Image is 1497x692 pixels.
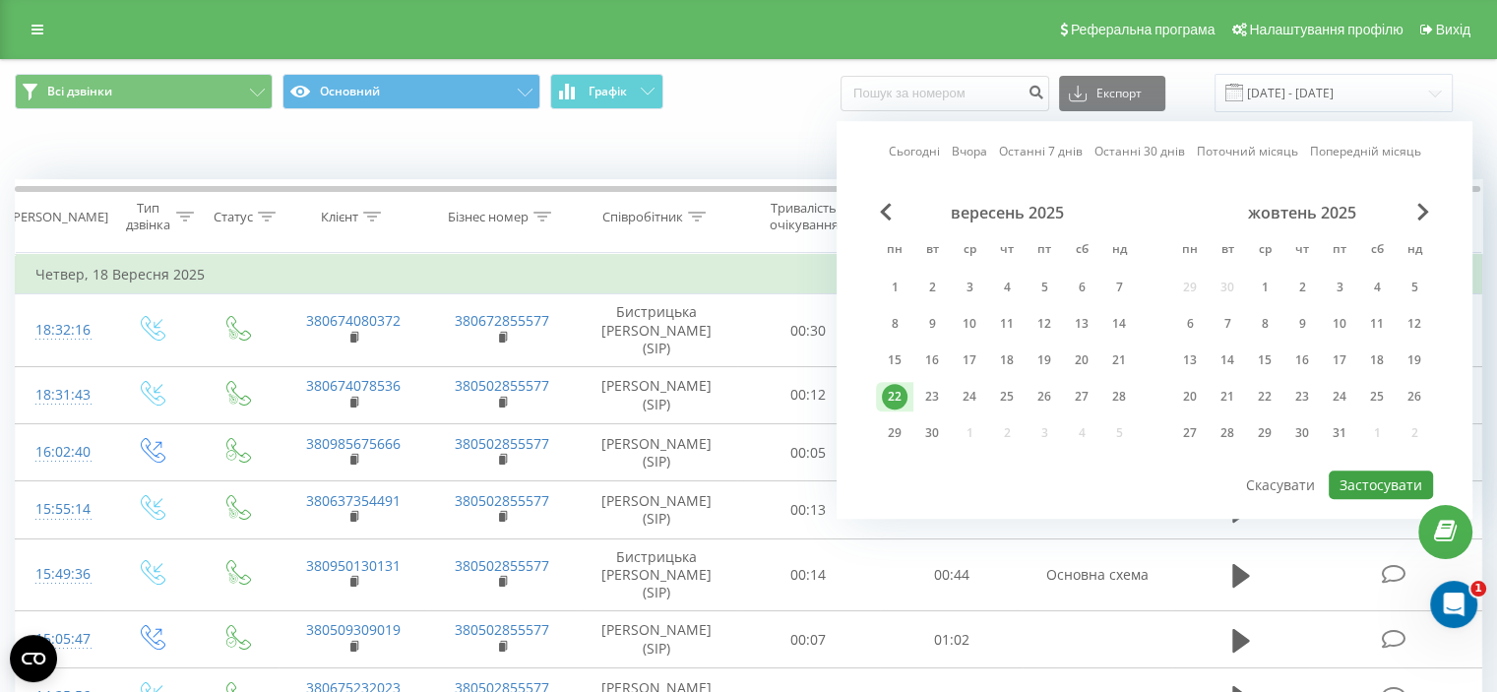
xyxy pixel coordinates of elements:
[1321,382,1358,411] div: пт 24 жовт 2025 р.
[952,143,987,161] a: Вчора
[1069,384,1094,409] div: 27
[919,311,945,337] div: 9
[882,420,907,446] div: 29
[124,200,170,233] div: Тип дзвінка
[306,620,401,639] a: 380509309019
[913,309,951,339] div: вт 9 вер 2025 р.
[917,236,947,266] abbr: вівторок
[1327,384,1352,409] div: 24
[1364,347,1390,373] div: 18
[321,209,358,225] div: Клієнт
[876,309,913,339] div: пн 8 вер 2025 р.
[1283,418,1321,448] div: чт 30 жовт 2025 р.
[1215,347,1240,373] div: 14
[1063,382,1100,411] div: сб 27 вер 2025 р.
[1283,309,1321,339] div: чт 9 жовт 2025 р.
[455,620,549,639] a: 380502855577
[1197,143,1298,161] a: Поточний місяць
[15,74,273,109] button: Всі дзвінки
[1246,273,1283,302] div: ср 1 жовт 2025 р.
[577,366,737,423] td: [PERSON_NAME] (SIP)
[957,311,982,337] div: 10
[1235,471,1326,499] button: Скасувати
[1071,22,1216,37] span: Реферальна програма
[1252,420,1278,446] div: 29
[1100,309,1138,339] div: нд 14 вер 2025 р.
[1031,275,1057,300] div: 5
[957,384,982,409] div: 24
[876,203,1138,222] div: вересень 2025
[737,611,880,668] td: 00:07
[1289,384,1315,409] div: 23
[988,309,1026,339] div: чт 11 вер 2025 р.
[1026,382,1063,411] div: пт 26 вер 2025 р.
[951,273,988,302] div: ср 3 вер 2025 р.
[1031,347,1057,373] div: 19
[1358,273,1396,302] div: сб 4 жовт 2025 р.
[882,384,907,409] div: 22
[1171,203,1433,222] div: жовтень 2025
[589,85,627,98] span: Графік
[737,294,880,367] td: 00:30
[1063,273,1100,302] div: сб 6 вер 2025 р.
[1396,309,1433,339] div: нд 12 жовт 2025 р.
[455,434,549,453] a: 380502855577
[1100,346,1138,375] div: нд 21 вер 2025 р.
[951,346,988,375] div: ср 17 вер 2025 р.
[1069,275,1094,300] div: 6
[1063,309,1100,339] div: сб 13 вер 2025 р.
[1177,384,1203,409] div: 20
[1029,236,1059,266] abbr: п’ятниця
[1063,346,1100,375] div: сб 20 вер 2025 р.
[988,273,1026,302] div: чт 4 вер 2025 р.
[1069,311,1094,337] div: 13
[737,538,880,611] td: 00:14
[448,209,529,225] div: Бізнес номер
[1067,236,1096,266] abbr: субота
[1171,346,1209,375] div: пн 13 жовт 2025 р.
[1252,347,1278,373] div: 15
[957,275,982,300] div: 3
[1364,384,1390,409] div: 25
[951,309,988,339] div: ср 10 вер 2025 р.
[35,376,88,414] div: 18:31:43
[882,311,907,337] div: 8
[577,424,737,481] td: [PERSON_NAME] (SIP)
[913,418,951,448] div: вт 30 вер 2025 р.
[737,424,880,481] td: 00:05
[988,382,1026,411] div: чт 25 вер 2025 р.
[1289,311,1315,337] div: 9
[889,143,940,161] a: Сьогодні
[1246,346,1283,375] div: ср 15 жовт 2025 р.
[882,347,907,373] div: 15
[1215,420,1240,446] div: 28
[880,538,1023,611] td: 00:44
[1396,273,1433,302] div: нд 5 жовт 2025 р.
[35,555,88,594] div: 15:49:36
[1100,382,1138,411] div: нд 28 вер 2025 р.
[955,236,984,266] abbr: середа
[455,556,549,575] a: 380502855577
[951,382,988,411] div: ср 24 вер 2025 р.
[1327,275,1352,300] div: 3
[1026,309,1063,339] div: пт 12 вер 2025 р.
[1283,382,1321,411] div: чт 23 жовт 2025 р.
[1171,309,1209,339] div: пн 6 жовт 2025 р.
[1402,384,1427,409] div: 26
[1213,236,1242,266] abbr: вівторок
[1100,273,1138,302] div: нд 7 вер 2025 р.
[882,275,907,300] div: 1
[455,491,549,510] a: 380502855577
[1026,346,1063,375] div: пт 19 вер 2025 р.
[1327,311,1352,337] div: 10
[755,200,853,233] div: Тривалість очікування
[1358,382,1396,411] div: сб 25 жовт 2025 р.
[550,74,663,109] button: Графік
[1209,382,1246,411] div: вт 21 жовт 2025 р.
[992,236,1022,266] abbr: четвер
[1031,311,1057,337] div: 12
[577,611,737,668] td: [PERSON_NAME] (SIP)
[1106,347,1132,373] div: 21
[16,255,1482,294] td: Четвер, 18 Вересня 2025
[1289,347,1315,373] div: 16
